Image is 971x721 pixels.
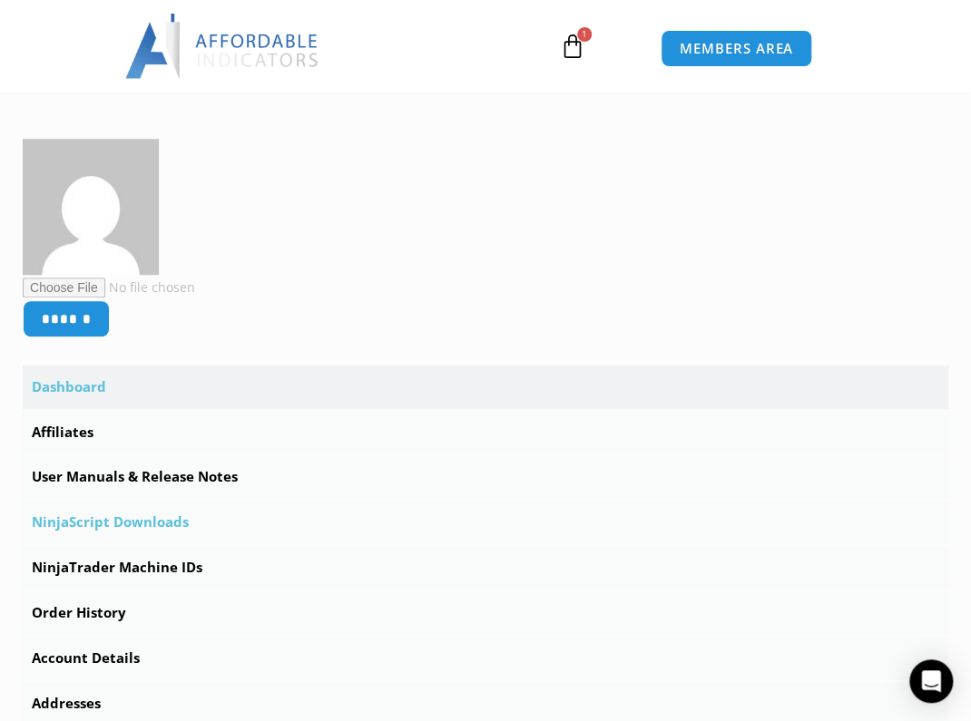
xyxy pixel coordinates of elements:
div: Open Intercom Messenger [909,659,953,703]
a: Affiliates [23,411,948,454]
a: Order History [23,591,948,635]
img: 306a39d853fe7ca0a83b64c3a9ab38c2617219f6aea081d20322e8e32295346b [23,139,159,275]
a: NinjaScript Downloads [23,501,948,544]
a: 1 [533,20,613,73]
a: Account Details [23,637,948,680]
a: MEMBERS AREA [661,30,812,67]
span: MEMBERS AREA [680,42,793,55]
span: 1 [577,27,592,42]
a: NinjaTrader Machine IDs [23,546,948,589]
a: Dashboard [23,365,948,409]
img: LogoAI | Affordable Indicators – NinjaTrader [125,14,320,79]
a: User Manuals & Release Notes [23,455,948,499]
